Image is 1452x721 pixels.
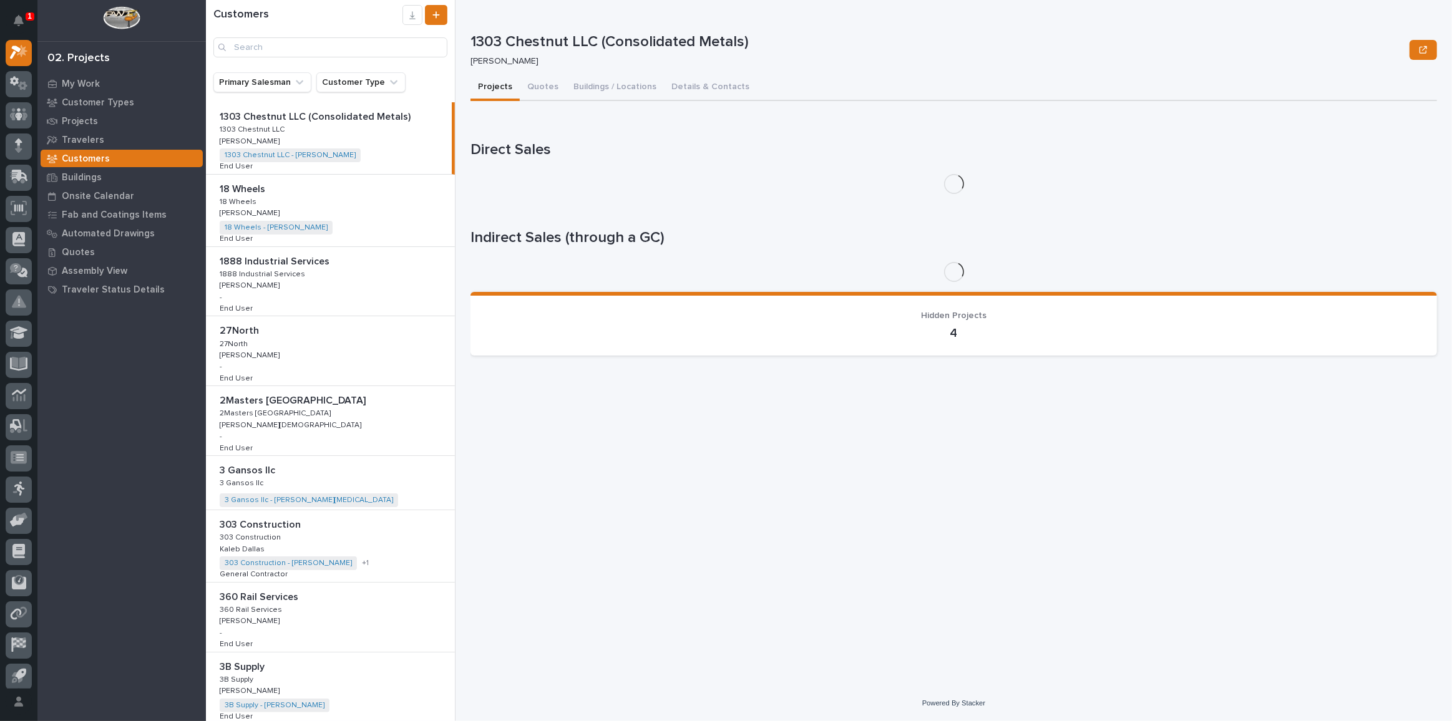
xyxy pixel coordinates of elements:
button: Notifications [6,7,32,34]
a: 1303 Chestnut LLC (Consolidated Metals)1303 Chestnut LLC (Consolidated Metals) 1303 Chestnut LLC1... [206,102,455,175]
p: [PERSON_NAME] [220,614,282,626]
a: Traveler Status Details [37,280,206,299]
p: 1888 Industrial Services [220,253,332,268]
p: 3B Supply [220,673,256,684]
a: 18 Wheels - [PERSON_NAME] [225,223,328,232]
p: General Contractor [220,568,290,579]
a: 360 Rail Services360 Rail Services 360 Rail Services360 Rail Services [PERSON_NAME][PERSON_NAME] ... [206,583,455,652]
p: 1303 Chestnut LLC (Consolidated Metals) [470,33,1405,51]
a: 27North27North 27North27North [PERSON_NAME][PERSON_NAME] -End UserEnd User [206,316,455,386]
p: 360 Rail Services [220,603,285,614]
p: [PERSON_NAME] [220,349,282,360]
a: 3 Gansos llc - [PERSON_NAME][MEDICAL_DATA] [225,496,393,505]
p: - [220,629,222,637]
a: 303 Construction - [PERSON_NAME] [225,559,352,568]
a: 1888 Industrial Services1888 Industrial Services 1888 Industrial Services1888 Industrial Services... [206,247,455,317]
p: End User [220,302,255,313]
p: Traveler Status Details [62,284,165,296]
a: Quotes [37,243,206,261]
p: Buildings [62,172,102,183]
p: 1303 Chestnut LLC (Consolidated Metals) [220,109,413,123]
div: Notifications1 [16,15,32,35]
p: [PERSON_NAME] [220,279,282,290]
p: 27North [220,322,261,337]
p: End User [220,372,255,383]
p: 1 [27,12,32,21]
img: Workspace Logo [103,6,140,29]
p: Onsite Calendar [62,191,134,202]
p: Assembly View [62,266,127,277]
a: Assembly View [37,261,206,280]
p: End User [220,160,255,171]
p: [PERSON_NAME] [220,206,282,218]
input: Search [213,37,447,57]
p: 1303 Chestnut LLC [220,123,287,134]
button: Details & Contacts [664,75,757,101]
p: Fab and Coatings Items [62,210,167,221]
p: Projects [62,116,98,127]
p: 360 Rail Services [220,589,301,603]
p: Travelers [62,135,104,146]
p: End User [220,442,255,453]
a: Customer Types [37,93,206,112]
span: + 1 [362,559,369,567]
p: 3 Gansos llc [220,462,278,477]
p: 18 Wheels [220,195,259,206]
a: 3B Supply - [PERSON_NAME] [225,701,324,710]
a: Travelers [37,130,206,149]
p: Automated Drawings [62,228,155,240]
a: 3 Gansos llc3 Gansos llc 3 Gansos llc3 Gansos llc 3 Gansos llc - [PERSON_NAME][MEDICAL_DATA] [206,456,455,510]
h1: Indirect Sales (through a GC) [470,229,1437,247]
a: 303 Construction303 Construction 303 Construction303 Construction Kaleb DallasKaleb Dallas 303 Co... [206,510,455,583]
p: 3 Gansos llc [220,477,266,488]
p: 303 Construction [220,531,283,542]
p: [PERSON_NAME] [220,135,282,146]
a: Projects [37,112,206,130]
a: My Work [37,74,206,93]
a: Fab and Coatings Items [37,205,206,224]
p: End User [220,232,255,243]
p: Quotes [62,247,95,258]
a: Powered By Stacker [922,699,985,707]
p: 18 Wheels [220,181,268,195]
div: 02. Projects [47,52,110,65]
p: - [220,293,222,302]
p: 303 Construction [220,516,303,531]
button: Projects [470,75,520,101]
p: [PERSON_NAME] [220,684,282,695]
p: Customer Types [62,97,134,109]
a: Onsite Calendar [37,186,206,205]
p: 2Masters [GEOGRAPHIC_DATA] [220,392,368,407]
button: Customer Type [316,72,406,92]
p: [PERSON_NAME] [470,56,1400,67]
span: Hidden Projects [921,311,987,320]
a: 1303 Chestnut LLC - [PERSON_NAME] [225,151,356,160]
p: 1888 Industrial Services [220,268,308,279]
a: Customers [37,149,206,168]
p: - [220,432,222,441]
button: Quotes [520,75,566,101]
h1: Direct Sales [470,141,1437,159]
p: [PERSON_NAME][DEMOGRAPHIC_DATA] [220,419,364,430]
p: - [220,362,222,371]
p: My Work [62,79,100,90]
p: 2Masters [GEOGRAPHIC_DATA] [220,407,333,418]
h1: Customers [213,8,402,22]
p: 3B Supply [220,659,267,673]
a: Automated Drawings [37,224,206,243]
p: 4 [485,326,1422,341]
button: Buildings / Locations [566,75,664,101]
p: Customers [62,153,110,165]
p: End User [220,710,255,721]
p: 27North [220,337,250,349]
p: Kaleb Dallas [220,543,267,554]
a: 18 Wheels18 Wheels 18 Wheels18 Wheels [PERSON_NAME][PERSON_NAME] 18 Wheels - [PERSON_NAME] End Us... [206,175,455,247]
a: 2Masters [GEOGRAPHIC_DATA]2Masters [GEOGRAPHIC_DATA] 2Masters [GEOGRAPHIC_DATA]2Masters [GEOGRAPH... [206,386,455,456]
p: End User [220,637,255,649]
button: Primary Salesman [213,72,311,92]
a: Buildings [37,168,206,186]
